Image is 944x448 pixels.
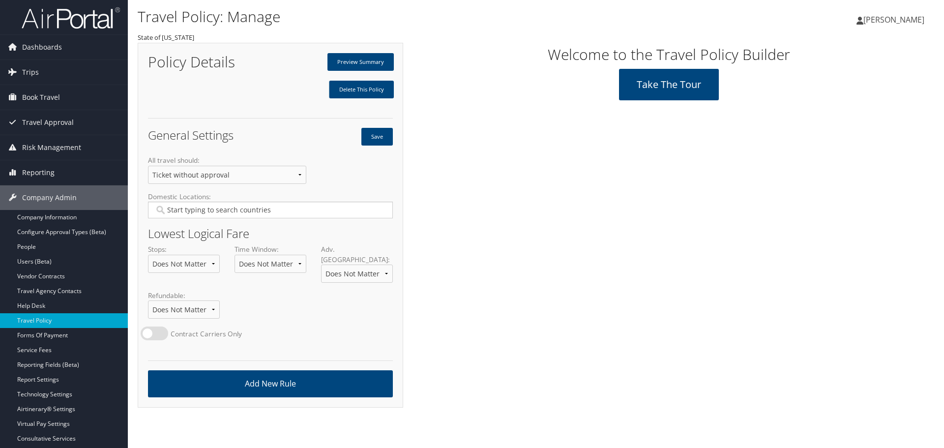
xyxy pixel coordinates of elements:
[148,228,393,239] h2: Lowest Logical Fare
[22,160,55,185] span: Reporting
[329,81,394,98] a: Delete This Policy
[148,300,220,319] select: Refundable:
[148,244,220,280] label: Stops:
[22,135,81,160] span: Risk Management
[22,35,62,60] span: Dashboards
[321,244,393,291] label: Adv. [GEOGRAPHIC_DATA]:
[327,53,394,71] a: Preview Summary
[138,33,194,42] small: State of [US_STATE]
[22,185,77,210] span: Company Admin
[148,255,220,273] select: Stops:
[138,6,669,27] h1: Travel Policy: Manage
[411,44,927,65] h1: Welcome to the Travel Policy Builder
[148,166,306,184] select: All travel should:
[148,129,263,141] h2: General Settings
[154,205,386,215] input: Domestic Locations:
[22,85,60,110] span: Book Travel
[235,255,306,273] select: Time Window:
[856,5,934,34] a: [PERSON_NAME]
[148,192,393,226] label: Domestic Locations:
[148,55,263,69] h1: Policy Details
[171,329,242,339] label: Contract Carriers Only
[619,69,719,100] a: Take the tour
[22,110,74,135] span: Travel Approval
[22,60,39,85] span: Trips
[148,155,306,191] label: All travel should:
[863,14,924,25] span: [PERSON_NAME]
[148,291,220,327] label: Refundable:
[361,128,393,146] button: Save
[148,370,393,397] a: Add New Rule
[22,6,120,30] img: airportal-logo.png
[321,265,393,283] select: Adv. [GEOGRAPHIC_DATA]:
[235,244,306,280] label: Time Window:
